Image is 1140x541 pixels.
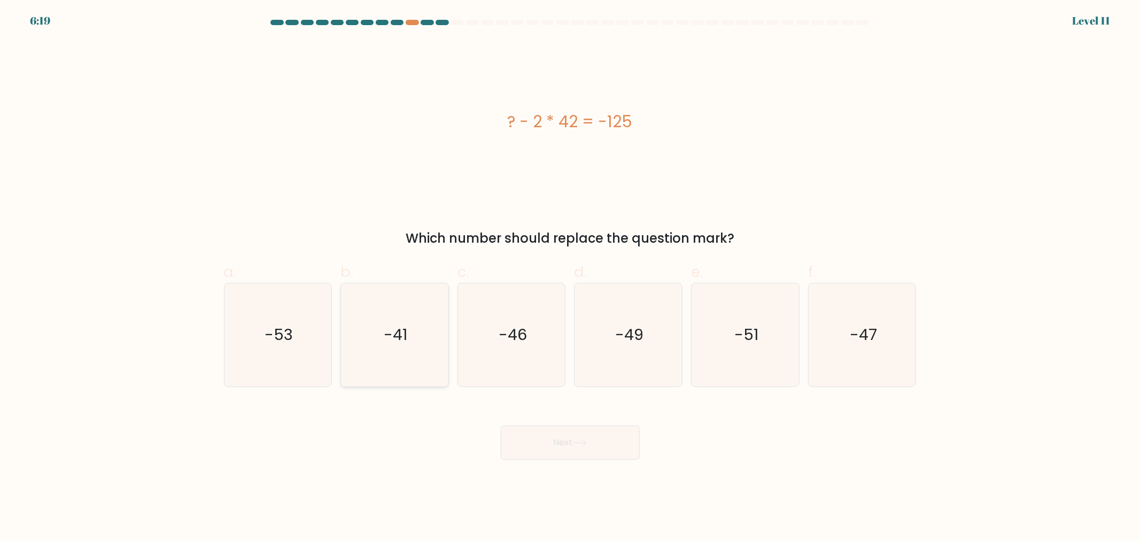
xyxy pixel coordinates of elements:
span: a. [224,261,237,282]
span: c. [457,261,469,282]
text: -41 [384,324,407,345]
text: -46 [499,324,527,345]
div: 6:19 [30,13,50,29]
span: d. [574,261,587,282]
div: ? - 2 * 42 = -125 [224,110,917,134]
text: -49 [615,324,643,345]
text: -47 [850,324,877,345]
span: f. [808,261,816,282]
div: Which number should replace the question mark? [230,229,910,248]
span: e. [691,261,703,282]
div: Level 11 [1072,13,1110,29]
text: -53 [265,324,293,345]
text: -51 [734,324,758,345]
button: Next [501,426,640,460]
span: b. [340,261,353,282]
